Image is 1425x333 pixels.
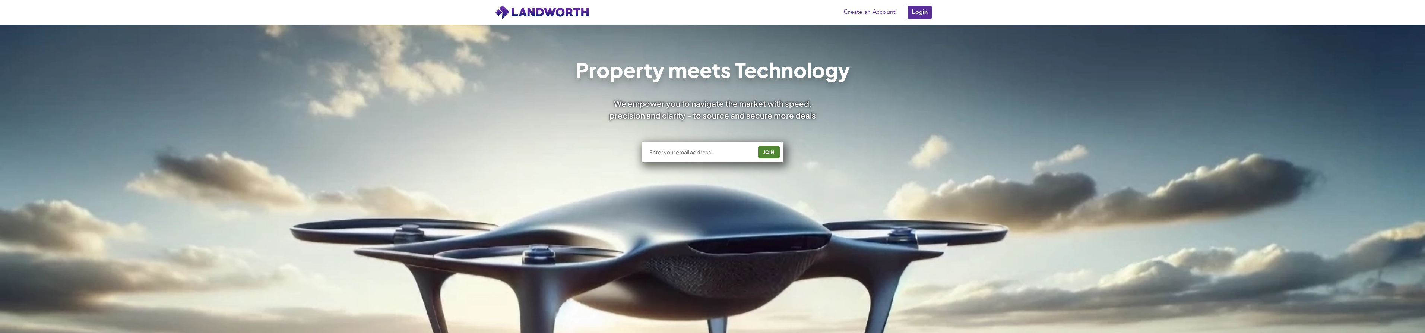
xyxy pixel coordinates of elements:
a: Login [907,5,932,20]
h1: Property meets Technology [575,60,850,80]
input: Enter your email address... [649,148,753,156]
div: JOIN [760,146,778,158]
div: We empower you to navigate the market with speed, precision and clarity - to source and secure mo... [599,98,826,121]
button: JOIN [758,146,780,158]
a: Create an Account [840,7,899,18]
